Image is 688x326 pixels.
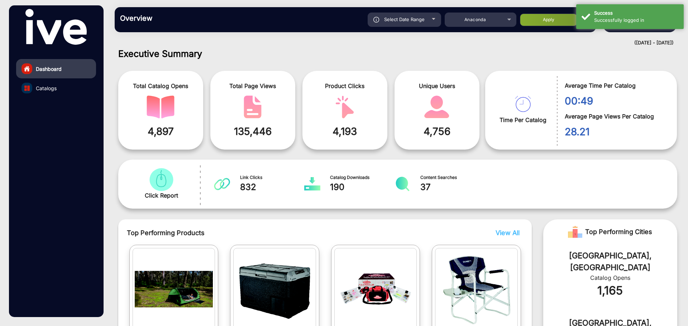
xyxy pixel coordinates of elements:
span: 4,193 [308,124,382,139]
div: Successfully logged in [594,17,678,24]
span: Link Clicks [240,174,305,181]
span: Total Catalog Opens [124,82,198,90]
img: catalog [515,96,531,112]
img: icon [373,17,379,23]
span: Unique Users [400,82,474,90]
div: 1,165 [554,282,666,299]
span: Catalogs [36,84,57,92]
img: catalog [395,177,411,191]
img: catalog [214,177,230,191]
span: Total Page Views [216,82,290,90]
div: Catalog Opens [554,273,666,282]
span: View All [496,229,520,237]
img: catalog [423,96,451,118]
span: 832 [240,181,305,194]
span: 4,756 [400,124,474,139]
div: Success [594,10,678,17]
img: catalog [331,96,359,118]
span: Anaconda [464,17,486,22]
img: catalog [147,96,175,118]
span: 190 [330,181,395,194]
span: 37 [420,181,485,194]
img: catalog [304,177,320,191]
button: View All [494,228,518,238]
span: Dashboard [36,65,62,73]
span: Average Page Views Per Catalog [565,112,666,121]
img: catalog [147,168,175,191]
h3: Overview [120,14,220,23]
span: Average Time Per Catalog [565,81,666,90]
span: Click Report [145,191,178,200]
span: Content Searches [420,174,485,181]
h1: Executive Summary [118,48,677,59]
span: 28.21 [565,124,666,139]
span: 00:49 [565,93,666,108]
img: catalog [24,86,30,91]
img: Rank image [568,225,582,239]
img: home [24,65,30,72]
a: Dashboard [16,59,96,78]
span: Select Date Range [384,16,425,22]
span: Top Performing Products [127,228,429,238]
span: Product Clicks [308,82,382,90]
span: Catalog Downloads [330,174,395,181]
div: [GEOGRAPHIC_DATA], [GEOGRAPHIC_DATA] [554,250,666,273]
span: 135,446 [216,124,290,139]
span: 4,897 [124,124,198,139]
button: Apply [520,14,577,26]
span: Top Performing Cities [585,225,652,239]
img: catalog [239,96,267,118]
a: Catalogs [16,78,96,98]
div: ([DATE] - [DATE]) [107,39,674,47]
img: vmg-logo [25,9,86,45]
